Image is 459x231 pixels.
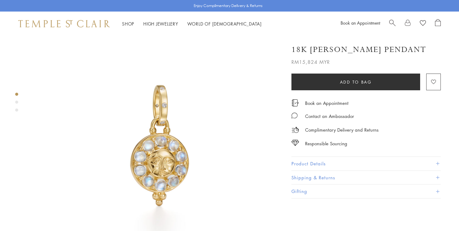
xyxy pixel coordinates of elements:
button: Shipping & Returns [291,171,441,184]
span: RM15,824 MYR [291,58,330,66]
a: ShopShop [122,21,134,27]
img: MessageIcon-01_2.svg [291,112,297,119]
img: icon_sourcing.svg [291,140,299,146]
p: Complimentary Delivery and Returns [305,126,379,134]
img: icon_appointment.svg [291,99,299,106]
button: Product Details [291,157,441,171]
a: World of [DEMOGRAPHIC_DATA]World of [DEMOGRAPHIC_DATA] [187,21,262,27]
p: Enjoy Complimentary Delivery & Returns [194,3,263,9]
a: Open Shopping Bag [435,19,441,28]
a: View Wishlist [420,19,426,28]
div: Product gallery navigation [15,91,18,116]
img: Temple St. Clair [18,20,110,27]
nav: Main navigation [122,20,262,28]
a: Book an Appointment [341,20,380,26]
button: Add to bag [291,74,420,90]
a: High JewelleryHigh Jewellery [143,21,178,27]
img: icon_delivery.svg [291,126,299,134]
button: Gifting [291,184,441,198]
a: Book an Appointment [305,100,348,106]
a: Search [389,19,396,28]
div: Contact an Ambassador [305,112,354,120]
div: Responsible Sourcing [305,140,347,147]
span: Add to bag [340,79,372,85]
h1: 18K [PERSON_NAME] Pendant [291,44,426,55]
